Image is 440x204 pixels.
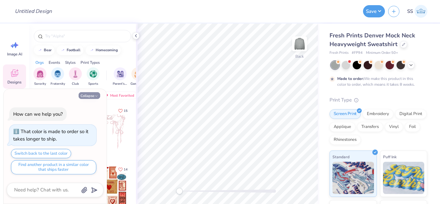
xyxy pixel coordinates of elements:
div: Events [49,60,60,65]
img: Game Day Image [134,70,142,78]
button: filter button [87,67,100,86]
button: Like [115,106,130,115]
div: Back [295,53,304,59]
img: trend_line.gif [60,48,65,52]
div: Print Types [81,60,100,65]
div: We make this product in this color to order, which means it takes 8 weeks. [337,76,416,87]
div: homecoming [96,48,118,52]
div: filter for Sports [87,67,100,86]
span: # FP94 [352,50,363,56]
img: Parent's Weekend Image [117,70,124,78]
button: filter button [33,67,46,86]
input: Try "Alpha" [44,33,127,39]
div: Embroidery [363,109,393,119]
button: Find another product in a similar color that ships faster [11,160,96,174]
div: filter for Parent's Weekend [113,67,128,86]
div: Print Type [330,96,427,104]
span: Fraternity [51,82,65,86]
span: Puff Ink [383,153,397,160]
button: Save [363,5,385,17]
span: Game Day [130,82,145,86]
span: 14 [124,168,128,171]
span: Sorority [34,82,46,86]
div: filter for Sorority [33,67,46,86]
button: Like [115,165,130,174]
div: football [67,48,81,52]
img: trend_line.gif [37,48,43,52]
strong: Made to order: [337,76,364,81]
span: Sports [88,82,98,86]
div: Styles [65,60,76,65]
span: Parent's Weekend [113,82,128,86]
span: 15 [124,109,128,112]
img: Club Image [72,70,79,78]
img: Sorority Image [36,70,44,78]
span: Image AI [7,52,22,57]
div: Applique [330,122,355,132]
img: Fraternity Image [54,70,61,78]
a: SS [404,5,430,18]
div: Screen Print [330,109,361,119]
div: Vinyl [385,122,403,132]
button: Switch back to the last color [11,149,71,158]
img: Sakshi Solanki [415,5,427,18]
span: Club [72,82,79,86]
div: Orgs [35,60,44,65]
span: Standard [332,153,349,160]
div: Rhinestones [330,135,361,145]
button: filter button [113,67,128,86]
button: filter button [69,67,82,86]
span: SS [407,8,413,15]
img: Back [293,37,306,50]
div: filter for Fraternity [51,67,65,86]
img: Puff Ink [383,162,425,194]
button: filter button [51,67,65,86]
span: Minimum Order: 50 + [366,50,398,56]
div: Foil [405,122,420,132]
div: That color is made to order so it takes longer to ship. [13,128,88,142]
div: How can we help you? [13,111,63,117]
span: Fresh Prints Denver Mock Neck Heavyweight Sweatshirt [330,32,415,48]
button: football [57,45,83,55]
div: Transfers [357,122,383,132]
div: Most Favorited [101,92,137,99]
div: filter for Game Day [130,67,145,86]
input: Untitled Design [10,5,57,18]
img: trend_line.gif [89,48,94,52]
button: filter button [130,67,145,86]
button: bear [34,45,54,55]
div: filter for Club [69,67,82,86]
div: bear [44,48,52,52]
div: Digital Print [395,109,426,119]
button: Collapse [79,92,100,99]
button: homecoming [86,45,121,55]
span: Fresh Prints [330,50,349,56]
img: Standard [332,162,374,194]
img: Sports Image [90,70,97,78]
div: Accessibility label [176,188,183,194]
span: Designs [7,80,22,85]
